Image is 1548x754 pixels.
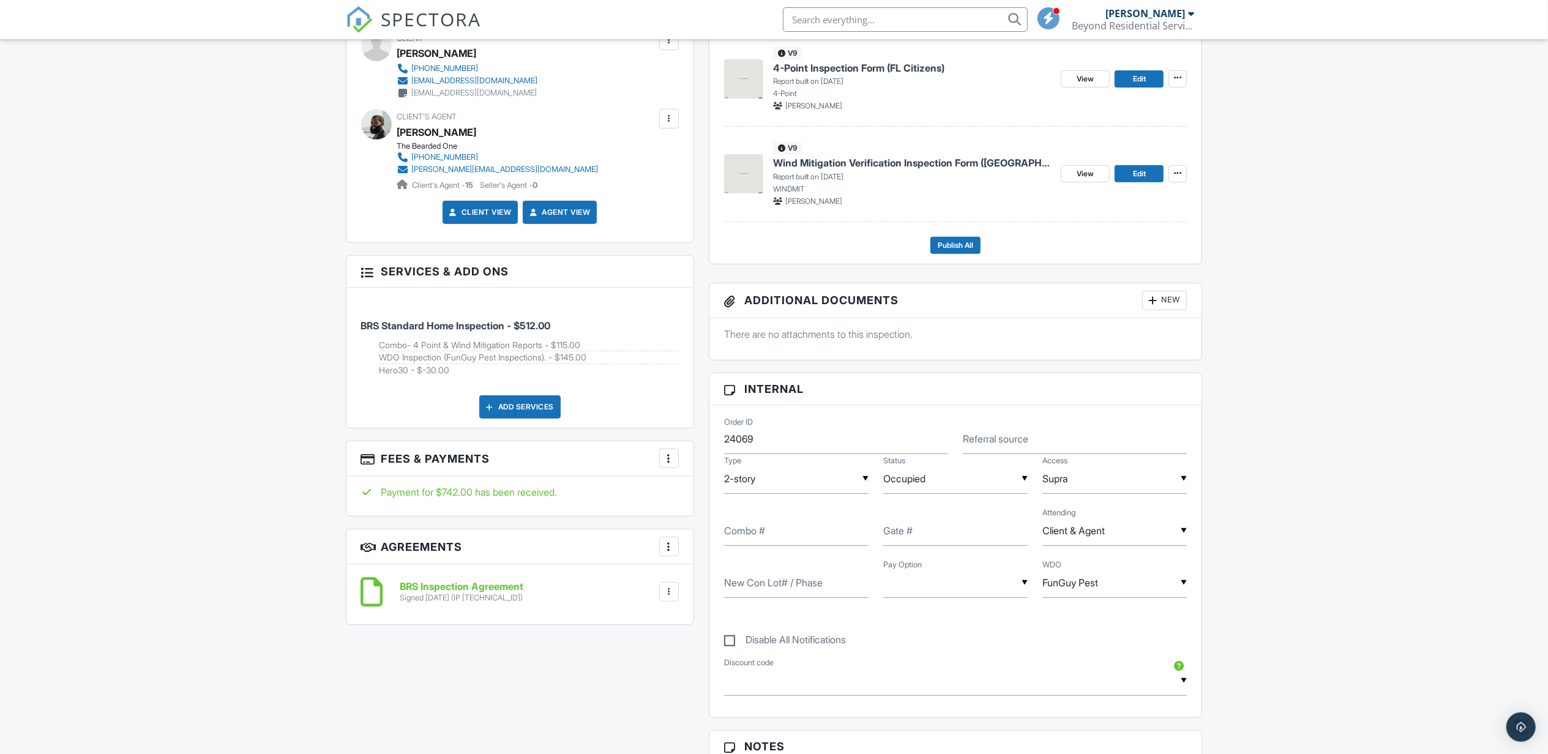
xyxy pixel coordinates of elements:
[963,432,1028,446] label: Referral source
[480,181,538,190] span: Seller's Agent -
[724,634,846,649] label: Disable All Notifications
[1042,559,1061,570] label: WDO
[361,485,679,499] div: Payment for $742.00 has been received.
[412,165,599,174] div: [PERSON_NAME][EMAIL_ADDRESS][DOMAIN_NAME]
[527,206,590,218] a: Agent View
[400,581,524,603] a: BRS Inspection Agreement Signed [DATE] (IP [TECHNICAL_ID])
[397,123,477,141] a: [PERSON_NAME]
[412,152,479,162] div: [PHONE_NUMBER]
[724,657,774,668] label: Discount code
[346,6,373,33] img: The Best Home Inspection Software - Spectora
[709,283,1202,318] h3: Additional Documents
[724,417,753,428] label: Order ID
[346,256,694,288] h3: Services & Add ons
[724,576,823,589] label: New Con Lot# / Phase
[479,395,561,419] div: Add Services
[400,593,524,603] div: Signed [DATE] (IP [TECHNICAL_ID])
[346,17,482,42] a: SPECTORA
[397,44,477,62] div: [PERSON_NAME]
[397,151,599,163] a: [PHONE_NUMBER]
[380,339,679,352] li: Add on: Combo- 4 Point & Wind Mitigation Reports
[724,524,765,537] label: Combo #
[1042,507,1075,518] label: Attending
[412,64,479,73] div: [PHONE_NUMBER]
[346,529,694,564] h3: Agreements
[346,441,694,476] h3: Fees & Payments
[1106,7,1186,20] div: [PERSON_NAME]
[381,6,482,32] span: SPECTORA
[724,516,869,546] input: Combo #
[883,516,1028,546] input: Gate #
[883,559,922,570] label: Pay Option
[397,163,599,176] a: [PERSON_NAME][EMAIL_ADDRESS][DOMAIN_NAME]
[412,76,538,86] div: [EMAIL_ADDRESS][DOMAIN_NAME]
[413,181,476,190] span: Client's Agent -
[883,524,913,537] label: Gate #
[724,568,869,598] input: New Con Lot# / Phase
[466,181,474,190] strong: 15
[1142,291,1187,310] div: New
[397,75,538,87] a: [EMAIL_ADDRESS][DOMAIN_NAME]
[361,319,551,332] span: BRS Standard Home Inspection - $512.00
[533,181,538,190] strong: 0
[883,455,905,466] label: Status
[397,141,608,151] div: The Bearded One
[724,455,741,466] label: Type
[397,112,457,121] span: Client's Agent
[361,297,679,386] li: Service: BRS Standard Home Inspection
[783,7,1028,32] input: Search everything...
[1042,455,1068,466] label: Access
[400,581,524,592] h6: BRS Inspection Agreement
[412,88,537,98] div: [EMAIL_ADDRESS][DOMAIN_NAME]
[380,351,679,364] li: Add on: WDO Inspection (FunGuy Pest Inspections).
[1072,20,1195,32] div: Beyond Residential Services, LLC
[397,62,538,75] a: [PHONE_NUMBER]
[1506,712,1536,742] div: Open Intercom Messenger
[724,327,1187,341] p: There are no attachments to this inspection.
[380,364,679,376] li: Add on: Hero30
[447,206,512,218] a: Client View
[709,373,1202,405] h3: Internal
